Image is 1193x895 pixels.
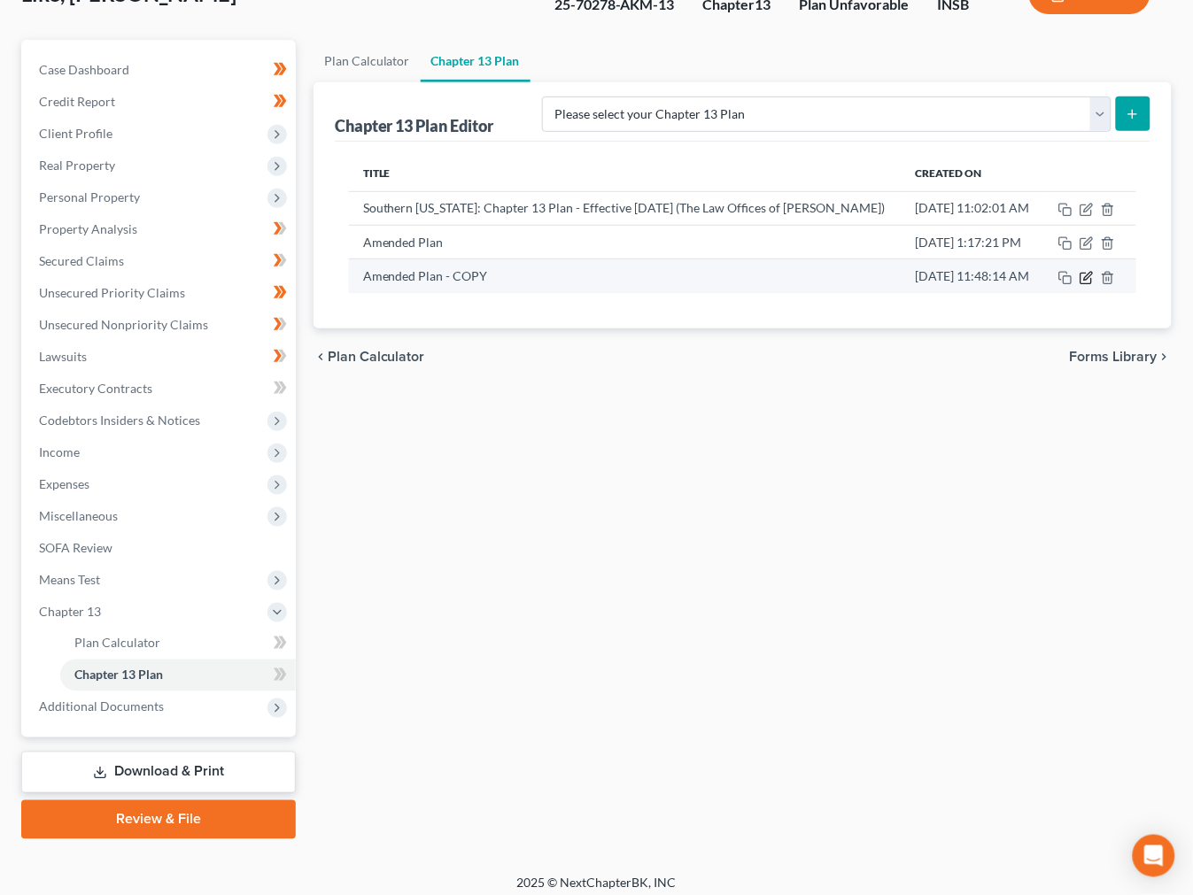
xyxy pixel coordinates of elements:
[39,604,101,619] span: Chapter 13
[349,156,902,191] th: Title
[74,667,163,683] span: Chapter 13 Plan
[39,158,115,173] span: Real Property
[25,373,296,405] a: Executory Contracts
[39,189,140,204] span: Personal Property
[901,156,1043,191] th: Created On
[349,225,902,258] td: Amended Plan
[39,253,124,268] span: Secured Claims
[314,40,421,82] a: Plan Calculator
[39,285,185,300] span: Unsecured Priority Claims
[25,86,296,118] a: Credit Report
[25,532,296,564] a: SOFA Review
[901,225,1043,258] td: [DATE] 1:17:21 PM
[25,341,296,373] a: Lawsuits
[74,636,160,651] span: Plan Calculator
[39,444,80,459] span: Income
[39,317,208,332] span: Unsecured Nonpriority Claims
[314,350,425,364] button: chevron_left Plan Calculator
[901,191,1043,225] td: [DATE] 11:02:01 AM
[335,115,494,136] div: Chapter 13 Plan Editor
[60,628,296,660] a: Plan Calculator
[421,40,531,82] a: Chapter 13 Plan
[25,277,296,309] a: Unsecured Priority Claims
[21,752,296,793] a: Download & Print
[60,660,296,691] a: Chapter 13 Plan
[1070,350,1158,364] span: Forms Library
[39,699,164,714] span: Additional Documents
[39,413,200,428] span: Codebtors Insiders & Notices
[39,349,87,364] span: Lawsuits
[349,191,902,225] td: Southern [US_STATE]: Chapter 13 Plan - Effective [DATE] (The Law Offices of [PERSON_NAME])
[39,508,118,523] span: Miscellaneous
[39,540,112,555] span: SOFA Review
[39,62,129,77] span: Case Dashboard
[39,572,100,587] span: Means Test
[1070,350,1172,364] button: Forms Library chevron_right
[21,800,296,839] a: Review & File
[314,350,328,364] i: chevron_left
[1133,835,1175,877] div: Open Intercom Messenger
[25,54,296,86] a: Case Dashboard
[39,94,115,109] span: Credit Report
[39,476,89,491] span: Expenses
[25,309,296,341] a: Unsecured Nonpriority Claims
[39,126,112,141] span: Client Profile
[39,221,137,236] span: Property Analysis
[25,245,296,277] a: Secured Claims
[25,213,296,245] a: Property Analysis
[39,381,152,396] span: Executory Contracts
[349,259,902,293] td: Amended Plan - COPY
[328,350,425,364] span: Plan Calculator
[1158,350,1172,364] i: chevron_right
[901,259,1043,293] td: [DATE] 11:48:14 AM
